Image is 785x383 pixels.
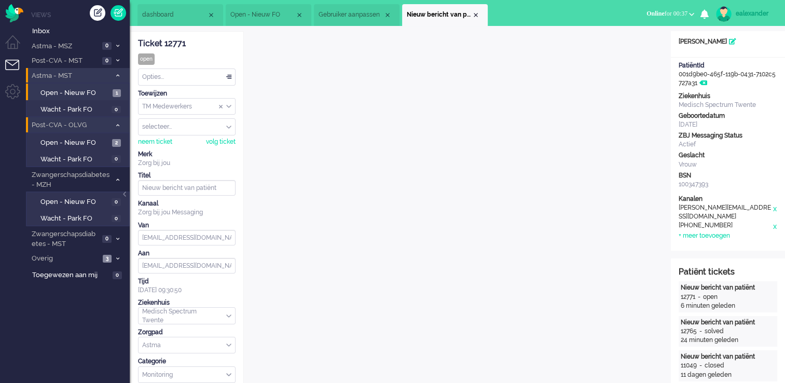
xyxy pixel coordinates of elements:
[30,120,111,130] span: Post-CVA - OLVG
[772,203,777,221] div: x
[5,4,23,22] img: flow_omnibird.svg
[30,254,100,264] span: Overig
[5,60,29,83] li: Tickets menu
[407,10,472,19] span: Nieuw bericht van patiënt
[31,10,130,19] li: Views
[679,101,777,110] div: Medisch Spectrum Twente
[319,10,383,19] span: Gebruiker aanpassen
[102,42,112,50] span: 0
[138,89,236,98] div: Toewijzen
[640,3,700,26] li: Onlinefor 00:37
[640,6,700,21] button: Onlinefor 00:37
[703,293,718,302] div: open
[679,221,772,231] div: [PHONE_NUMBER]
[138,98,236,115] div: Assign Group
[679,231,730,240] div: + meer toevoegen
[138,298,236,307] div: Ziekenhuis
[295,11,304,19] div: Close tab
[714,6,775,22] a: ealexander
[40,138,109,148] span: Open - Nieuw FO
[679,203,772,221] div: [PERSON_NAME][EMAIL_ADDRESS][DOMAIN_NAME]
[679,140,777,149] div: Actief
[695,293,703,302] div: -
[679,171,777,180] div: BSN
[30,71,111,81] span: Astma - MST
[111,5,126,21] a: Quick Ticket
[5,84,29,107] li: Admin menu
[679,266,777,278] div: Patiënt tickets
[138,118,236,135] div: Assign User
[30,87,129,98] a: Open - Nieuw FO 1
[402,4,488,26] li: 12771
[138,277,236,295] div: [DATE] 09:30:50
[705,361,724,370] div: closed
[30,229,99,249] span: Zwangerschapsdiabetes - MST
[40,197,109,207] span: Open - Nieuw FO
[5,7,23,15] a: Omnidesk
[679,160,777,169] div: Vrouw
[681,318,775,327] div: Nieuw bericht van patiënt
[112,139,121,147] span: 2
[138,208,236,217] div: Zorg bij jou Messaging
[646,10,665,17] span: Online
[681,361,697,370] div: 11049
[5,35,29,59] li: Dashboard menu
[681,327,697,336] div: 12765
[716,6,732,22] img: avatar
[30,103,129,115] a: Wacht - Park FO 0
[681,371,775,379] div: 11 dagen geleden
[112,155,121,163] span: 0
[30,42,99,51] span: Astma - MSZ
[103,255,112,263] span: 3
[736,8,775,19] div: ealexander
[679,112,777,120] div: Geboortedatum
[230,10,295,19] span: Open - Nieuw FO
[206,138,236,146] div: volg ticket
[772,221,777,231] div: x
[138,249,236,258] div: Aan
[30,136,129,148] a: Open - Nieuw FO 2
[705,327,724,336] div: solved
[138,53,155,65] div: open
[681,293,695,302] div: 12771
[679,92,777,101] div: Ziekenhuis
[226,4,311,26] li: View
[138,150,236,159] div: Merk
[112,198,121,206] span: 0
[32,26,130,36] span: Inbox
[472,11,480,19] div: Close tab
[30,56,99,66] span: Post-CVA - MST
[30,196,129,207] a: Open - Nieuw FO 0
[113,271,122,279] span: 0
[30,170,111,189] span: Zwangerschapsdiabetes - MZH
[102,57,112,65] span: 0
[138,199,236,208] div: Kanaal
[90,5,105,21] div: Creëer ticket
[679,131,777,140] div: ZBJ Messaging Status
[30,269,130,280] a: Toegewezen aan mij 0
[113,89,121,97] span: 1
[671,61,785,88] div: 001d9be0-465f-119b-0431-7102c5727a31
[4,4,408,22] body: Rich Text Area. Press ALT-0 for help.
[681,352,775,361] div: Nieuw bericht van patiënt
[679,180,777,189] div: 100347393
[112,106,121,114] span: 0
[679,61,777,70] div: PatiëntId
[102,235,112,243] span: 0
[383,11,392,19] div: Close tab
[30,25,130,36] a: Inbox
[679,151,777,160] div: Geslacht
[138,138,172,146] div: neem ticket
[138,221,236,230] div: Van
[697,327,705,336] div: -
[697,361,705,370] div: -
[40,88,110,98] span: Open - Nieuw FO
[681,336,775,345] div: 24 minuten geleden
[679,120,777,129] div: [DATE]
[681,302,775,310] div: 6 minuten geleden
[138,277,236,286] div: Tijd
[40,155,109,165] span: Wacht - Park FO
[32,270,109,280] span: Toegewezen aan mij
[314,4,400,26] li: user30
[646,10,687,17] span: for 00:37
